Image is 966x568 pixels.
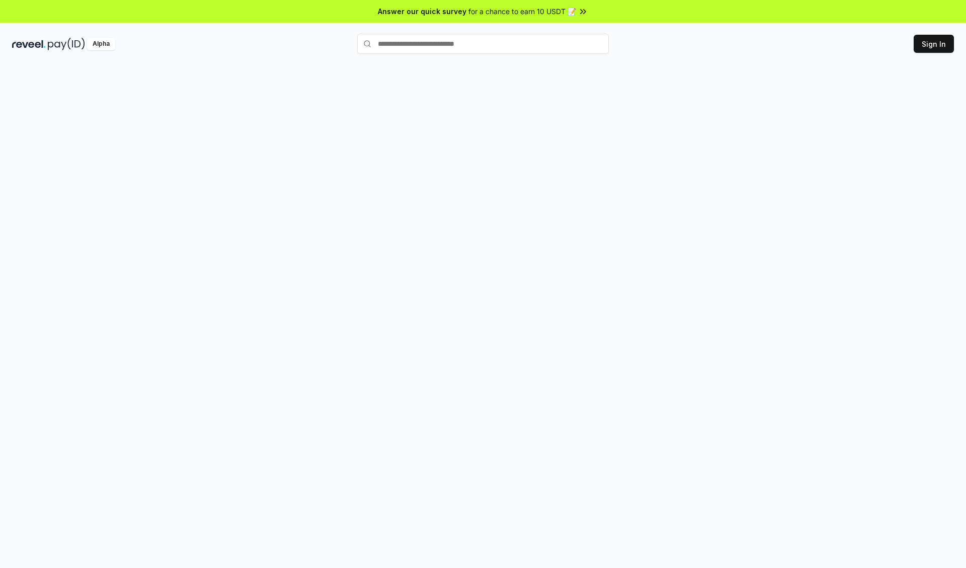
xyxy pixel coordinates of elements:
span: for a chance to earn 10 USDT 📝 [468,6,576,17]
img: reveel_dark [12,38,46,50]
span: Answer our quick survey [378,6,466,17]
img: pay_id [48,38,85,50]
div: Alpha [87,38,115,50]
button: Sign In [914,35,954,53]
